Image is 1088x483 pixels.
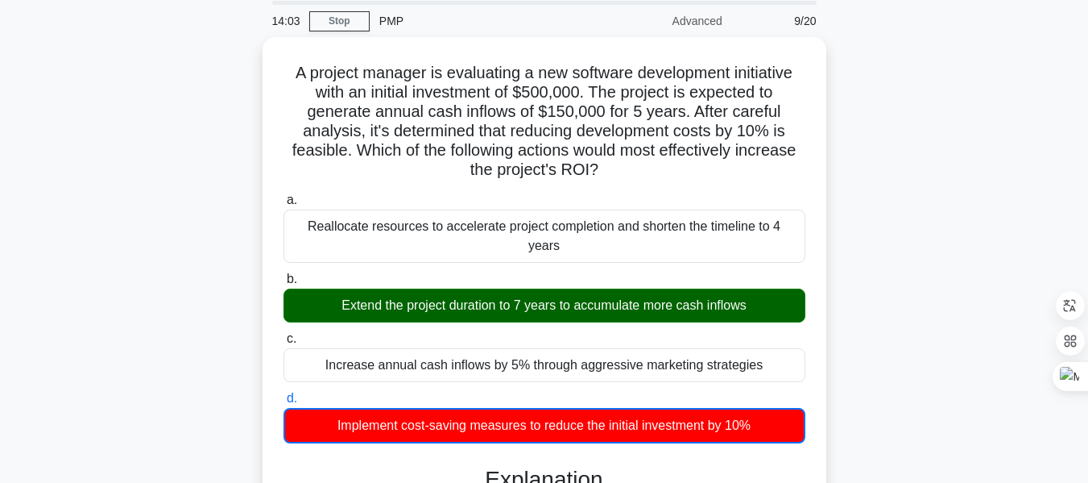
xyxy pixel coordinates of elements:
div: 14:03 [263,5,309,37]
div: Advanced [591,5,732,37]
span: b. [287,272,297,285]
span: a. [287,193,297,206]
div: Implement cost-saving measures to reduce the initial investment by 10% [283,408,805,443]
div: Reallocate resources to accelerate project completion and shorten the timeline to 4 years [283,210,805,263]
span: c. [287,331,296,345]
div: 9/20 [732,5,826,37]
h5: A project manager is evaluating a new software development initiative with an initial investment ... [282,63,807,181]
div: Increase annual cash inflows by 5% through aggressive marketing strategies [283,348,805,382]
span: d. [287,391,297,405]
a: Stop [309,11,370,31]
div: PMP [370,5,591,37]
div: Extend the project duration to 7 years to accumulate more cash inflows [283,289,805,323]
